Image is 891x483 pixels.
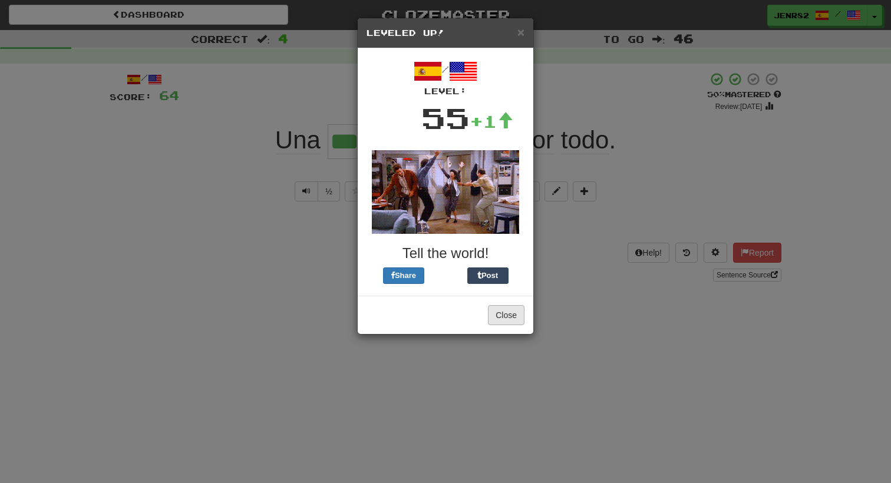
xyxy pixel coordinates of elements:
[367,85,524,97] div: Level:
[488,305,524,325] button: Close
[383,267,424,284] button: Share
[372,150,519,234] img: seinfeld-ebe603044fff2fd1d3e1949e7ad7a701fffed037ac3cad15aebc0dce0abf9909.gif
[517,25,524,39] span: ×
[367,57,524,97] div: /
[517,26,524,38] button: Close
[367,27,524,39] h5: Leveled Up!
[367,246,524,261] h3: Tell the world!
[467,267,509,284] button: Post
[470,110,513,133] div: +1
[424,267,467,284] iframe: X Post Button
[421,97,470,138] div: 55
